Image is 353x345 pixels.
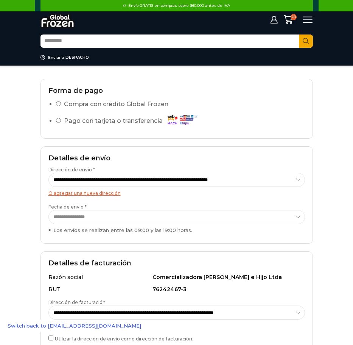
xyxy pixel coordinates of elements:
label: Compra con crédito Global Frozen [64,99,168,110]
span: 20 [291,14,297,20]
div: Razón social [48,273,151,281]
div: Comercializadora [PERSON_NAME] e Hijo Ltda [152,273,301,281]
img: Pago con tarjeta o transferencia [165,113,199,126]
label: Dirección de facturación [48,299,305,320]
label: Dirección de envío * [48,166,305,187]
select: Dirección de facturación [48,306,305,320]
div: 76242467-3 [152,285,301,293]
input: Utilizar la dirección de envío como dirección de facturación. [48,336,53,340]
h2: Detalles de envío [48,154,305,163]
a: 20 [284,15,297,24]
label: Fecha de envío * [48,204,305,234]
h2: Detalles de facturación [48,259,305,268]
h2: Forma de pago [48,87,305,95]
label: Utilizar la dirección de envío como dirección de facturación. [48,334,305,342]
div: Los envíos se realizan entre las 09:00 y las 19:00 horas. [48,227,305,234]
a: O agregar una nueva dirección [48,190,121,196]
label: Pago con tarjeta o transferencia [64,114,201,128]
div: RUT [48,285,151,293]
select: Dirección de envío * [48,173,305,187]
select: Fecha de envío * Los envíos se realizan entre las 09:00 y las 19:00 horas. [48,210,305,224]
a: Switch back to [EMAIL_ADDRESS][DOMAIN_NAME] [4,320,145,332]
button: Search button [299,34,313,48]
